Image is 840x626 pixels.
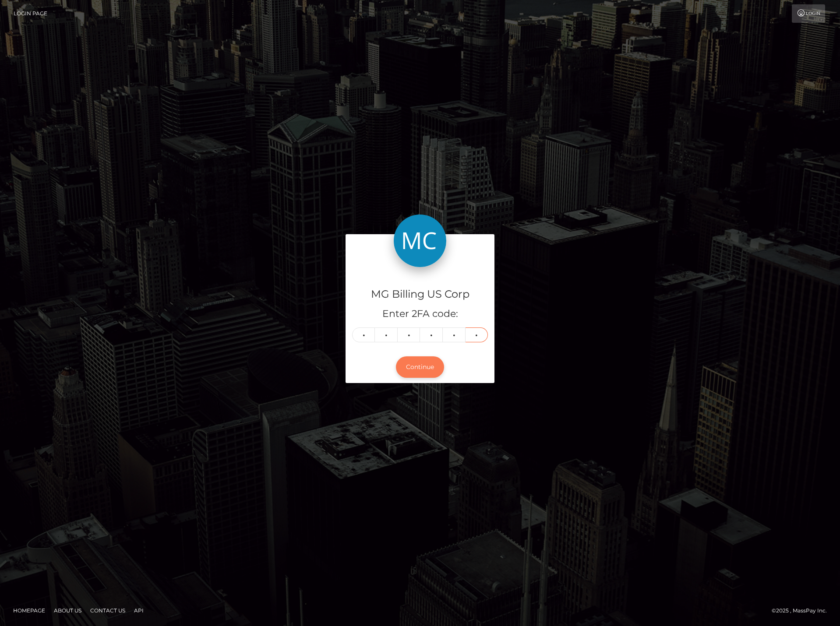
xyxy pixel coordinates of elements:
[50,604,85,617] a: About Us
[352,307,488,321] h5: Enter 2FA code:
[394,215,446,267] img: MG Billing US Corp
[131,604,147,617] a: API
[87,604,129,617] a: Contact Us
[772,606,833,615] div: © 2025 , MassPay Inc.
[396,356,444,378] button: Continue
[792,4,825,23] a: Login
[14,4,47,23] a: Login Page
[352,287,488,302] h4: MG Billing US Corp
[10,604,49,617] a: Homepage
